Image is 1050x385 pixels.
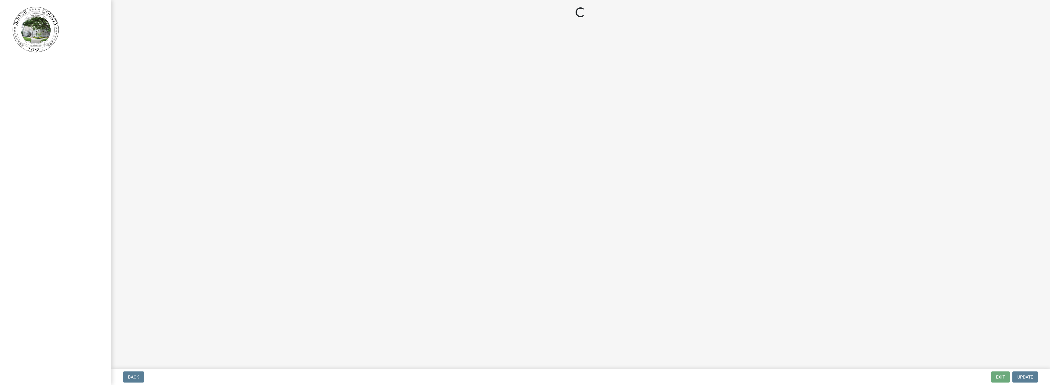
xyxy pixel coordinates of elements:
[991,371,1010,383] button: Exit
[1012,371,1038,383] button: Update
[128,375,139,379] span: Back
[12,6,59,53] img: Boone County, Iowa
[1017,375,1033,379] span: Update
[123,371,144,383] button: Back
